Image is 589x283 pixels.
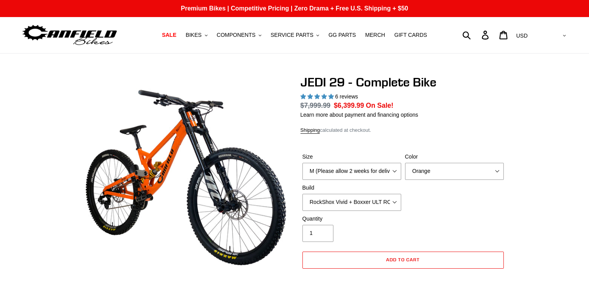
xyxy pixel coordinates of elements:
[365,32,385,38] span: MERCH
[301,127,320,134] a: Shipping
[271,32,313,38] span: SERVICE PARTS
[185,32,201,38] span: BIKES
[301,75,506,90] h1: JEDI 29 - Complete Bike
[213,30,265,40] button: COMPONENTS
[386,257,420,262] span: Add to cart
[366,100,393,110] span: On Sale!
[21,23,118,47] img: Canfield Bikes
[361,30,389,40] a: MERCH
[390,30,431,40] a: GIFT CARDS
[301,126,506,134] div: calculated at checkout.
[328,32,356,38] span: GG PARTS
[301,93,335,100] span: 5.00 stars
[334,102,364,109] span: $6,399.99
[302,153,401,161] label: Size
[217,32,256,38] span: COMPONENTS
[301,102,331,109] s: $7,999.99
[267,30,323,40] button: SERVICE PARTS
[302,252,504,269] button: Add to cart
[405,153,504,161] label: Color
[394,32,427,38] span: GIFT CARDS
[302,184,401,192] label: Build
[162,32,176,38] span: SALE
[325,30,360,40] a: GG PARTS
[301,112,418,118] a: Learn more about payment and financing options
[467,26,486,43] input: Search
[302,215,401,223] label: Quantity
[182,30,211,40] button: BIKES
[335,93,358,100] span: 6 reviews
[158,30,180,40] a: SALE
